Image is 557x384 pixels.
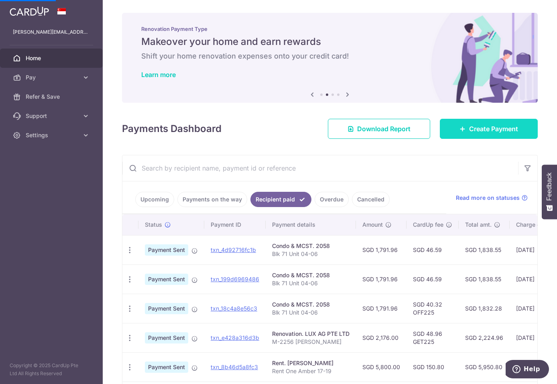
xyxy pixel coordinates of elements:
[315,192,349,207] a: Overdue
[141,26,518,32] p: Renovation Payment Type
[13,28,90,36] p: [PERSON_NAME][EMAIL_ADDRESS][PERSON_NAME][DOMAIN_NAME]
[177,192,247,207] a: Payments on the way
[440,119,538,139] a: Create Payment
[26,112,79,120] span: Support
[250,192,311,207] a: Recipient paid
[516,221,549,229] span: Charge date
[459,323,510,352] td: SGD 2,224.96
[122,13,538,103] img: Renovation banner
[145,221,162,229] span: Status
[141,51,518,61] h6: Shift your home renovation expenses onto your credit card!
[407,294,459,323] td: SGD 40.32 OFF225
[204,214,266,235] th: Payment ID
[352,192,390,207] a: Cancelled
[145,362,188,373] span: Payment Sent
[272,309,350,317] p: Blk 71 Unit 04-06
[407,235,459,264] td: SGD 46.59
[356,235,407,264] td: SGD 1,791.96
[357,124,411,134] span: Download Report
[272,367,350,375] p: Rent One Amber 17-19
[469,124,518,134] span: Create Payment
[459,352,510,382] td: SGD 5,950.80
[272,250,350,258] p: Blk 71 Unit 04-06
[26,131,79,139] span: Settings
[10,6,49,16] img: CardUp
[362,221,383,229] span: Amount
[407,323,459,352] td: SGD 48.96 GET225
[272,271,350,279] div: Condo & MCST. 2058
[26,73,79,81] span: Pay
[122,122,222,136] h4: Payments Dashboard
[356,323,407,352] td: SGD 2,176.00
[26,54,79,62] span: Home
[211,334,259,341] a: txn_e428a316d3b
[407,264,459,294] td: SGD 46.59
[328,119,430,139] a: Download Report
[211,305,257,312] a: txn_18c4a8e56c3
[459,235,510,264] td: SGD 1,838.55
[145,274,188,285] span: Payment Sent
[135,192,174,207] a: Upcoming
[272,338,350,346] p: M-2256 [PERSON_NAME]
[356,294,407,323] td: SGD 1,791.96
[459,264,510,294] td: SGD 1,838.55
[407,352,459,382] td: SGD 150.80
[272,279,350,287] p: Blk 71 Unit 04-06
[26,93,79,101] span: Refer & Save
[506,360,549,380] iframe: Opens a widget where you can find more information
[465,221,492,229] span: Total amt.
[356,264,407,294] td: SGD 1,791.96
[145,303,188,314] span: Payment Sent
[542,165,557,219] button: Feedback - Show survey
[266,214,356,235] th: Payment details
[211,364,258,370] a: txn_8b46d5a8fc3
[272,242,350,250] div: Condo & MCST. 2058
[356,352,407,382] td: SGD 5,800.00
[546,173,553,201] span: Feedback
[272,301,350,309] div: Condo & MCST. 2058
[272,359,350,367] div: Rent. [PERSON_NAME]
[145,244,188,256] span: Payment Sent
[211,276,259,282] a: txn_199d6969486
[272,330,350,338] div: Renovation. LUX AG PTE LTD
[413,221,443,229] span: CardUp fee
[456,194,528,202] a: Read more on statuses
[141,71,176,79] a: Learn more
[122,155,518,181] input: Search by recipient name, payment id or reference
[145,332,188,343] span: Payment Sent
[459,294,510,323] td: SGD 1,832.28
[456,194,520,202] span: Read more on statuses
[211,246,256,253] a: txn_4d92716fc1b
[141,35,518,48] h5: Makeover your home and earn rewards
